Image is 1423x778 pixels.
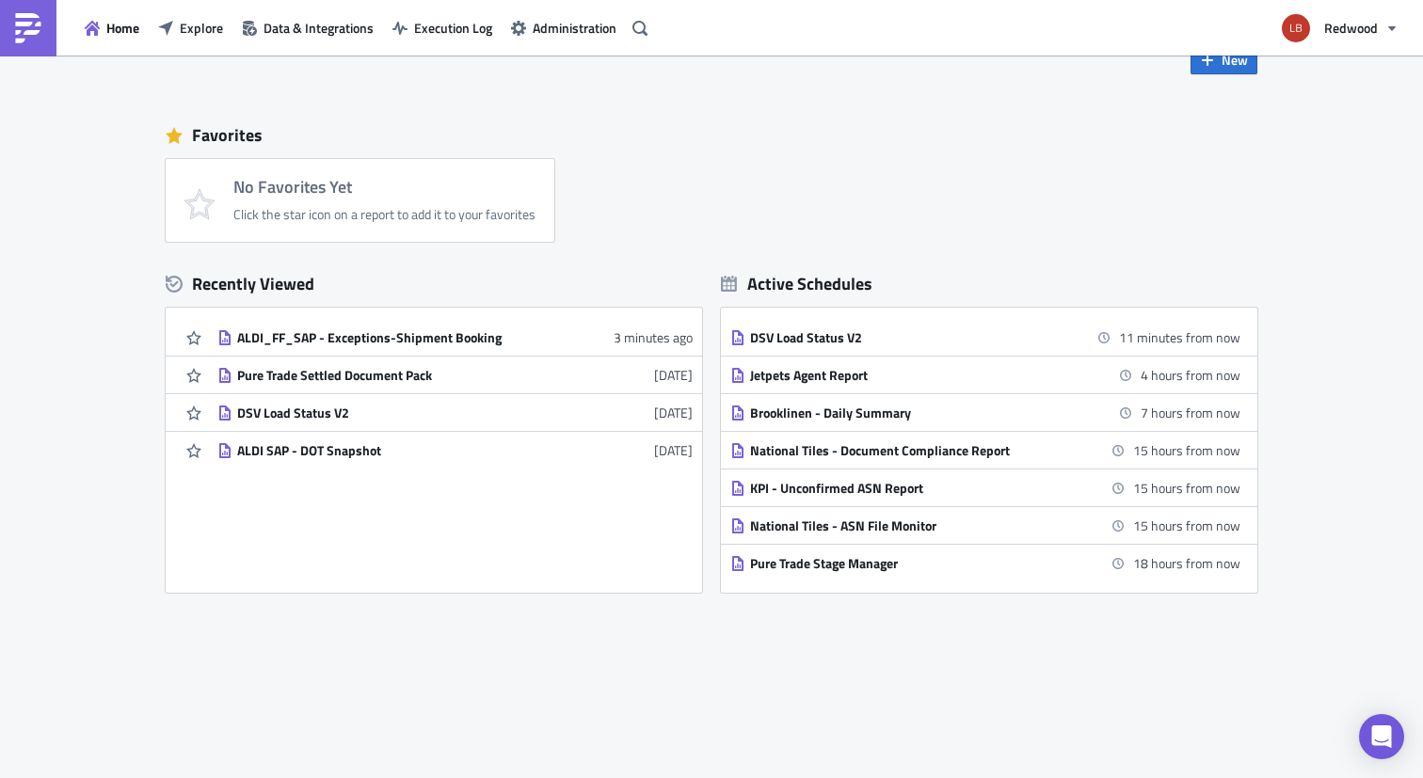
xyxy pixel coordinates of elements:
div: Active Schedules [721,273,872,294]
span: Redwood [1324,18,1378,38]
span: Data & Integrations [264,18,374,38]
div: ALDI_FF_SAP - Exceptions-Shipment Booking [237,329,567,346]
button: Redwood [1271,8,1409,49]
a: KPI - Unconfirmed ASN Report15 hours from now [730,469,1240,506]
button: Administration [502,13,626,42]
div: Click the star icon on a report to add it to your favorites [233,206,536,223]
time: 2025-10-10 12:00 [1141,365,1240,385]
span: Administration [533,18,616,38]
a: ALDI_FF_SAP - Exceptions-Shipment Booking3 minutes ago [217,319,693,356]
a: National Tiles - ASN File Monitor15 hours from now [730,507,1240,544]
div: Favorites [166,121,1257,150]
button: Data & Integrations [232,13,383,42]
time: 2025-10-03T09:14:16Z [654,403,693,422]
img: Avatar [1280,12,1312,44]
div: National Tiles - ASN File Monitor [750,517,1079,534]
div: DSV Load Status V2 [237,405,567,421]
span: Home [106,18,139,38]
a: DSV Load Status V2[DATE] [217,394,693,431]
a: Pure Trade Settled Document Pack[DATE] [217,357,693,393]
span: New [1222,50,1248,70]
time: 2025-10-11 01:45 [1133,553,1240,573]
img: PushMetrics [13,13,43,43]
time: 2025-10-10 14:27 [1141,403,1240,422]
span: Explore [180,18,223,38]
button: New [1191,45,1257,74]
div: Jetpets Agent Report [750,367,1079,384]
div: KPI - Unconfirmed ASN Report [750,480,1079,497]
button: Explore [149,13,232,42]
time: 2025-10-10 22:30 [1133,440,1240,460]
time: 2025-10-10 23:00 [1133,478,1240,498]
div: Brooklinen - Daily Summary [750,405,1079,421]
a: National Tiles - Document Compliance Report15 hours from now [730,432,1240,468]
div: DSV Load Status V2 [750,329,1079,346]
div: ALDI SAP - DOT Snapshot [237,442,567,459]
h4: No Favorites Yet [233,178,536,197]
a: Jetpets Agent Report4 hours from now [730,357,1240,393]
time: 2025-10-10 23:16 [1133,516,1240,535]
div: Pure Trade Stage Manager [750,555,1079,572]
time: 2025-10-03T08:41:08Z [654,440,693,460]
time: 2025-10-03T11:55:23Z [654,365,693,385]
div: National Tiles - Document Compliance Report [750,442,1079,459]
a: Brooklinen - Daily Summary7 hours from now [730,394,1240,431]
a: Pure Trade Stage Manager18 hours from now [730,545,1240,581]
div: Pure Trade Settled Document Pack [237,367,567,384]
a: ALDI SAP - DOT Snapshot[DATE] [217,432,693,468]
span: Execution Log [414,18,492,38]
div: Open Intercom Messenger [1359,714,1404,759]
button: Execution Log [383,13,502,42]
div: Recently Viewed [166,270,702,298]
button: Home [75,13,149,42]
time: 2025-10-10 08:00 [1119,327,1240,347]
a: DSV Load Status V211 minutes from now [730,319,1240,356]
time: 2025-10-10T05:44:27Z [614,327,693,347]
